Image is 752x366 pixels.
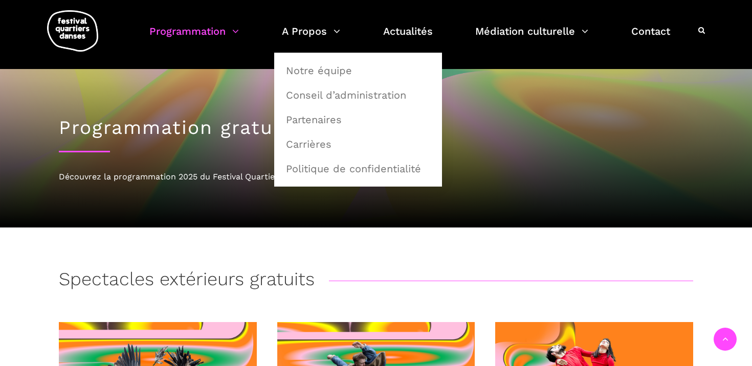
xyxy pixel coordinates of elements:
img: logo-fqd-med [47,10,98,52]
a: Politique de confidentialité [280,157,436,180]
a: Conseil d’administration [280,83,436,107]
a: Programmation [149,22,239,53]
a: A Propos [282,22,340,53]
a: Médiation culturelle [475,22,588,53]
a: Carrières [280,132,436,156]
h3: Spectacles extérieurs gratuits [59,268,315,294]
a: Actualités [383,22,433,53]
h1: Programmation gratuite 2025 [59,117,693,139]
div: Découvrez la programmation 2025 du Festival Quartiers Danses ! [59,170,693,184]
a: Notre équipe [280,59,436,82]
a: Contact [631,22,670,53]
a: Partenaires [280,108,436,131]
